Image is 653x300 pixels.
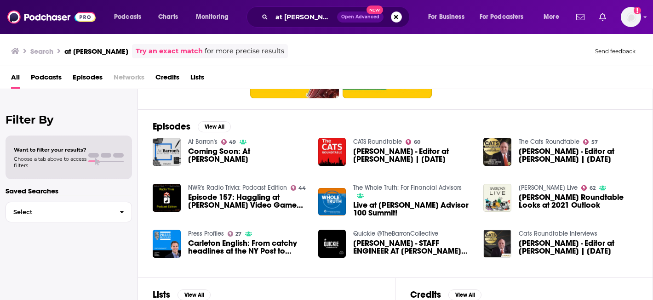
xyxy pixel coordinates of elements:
[30,47,53,56] h3: Search
[367,6,383,14] span: New
[189,10,241,24] button: open menu
[152,10,183,24] a: Charts
[544,11,559,23] span: More
[581,185,596,191] a: 62
[14,156,86,169] span: Choose a tab above to access filters.
[596,9,610,25] a: Show notifications dropdown
[188,193,307,209] a: Episode 157: Haggling at Barron's Video Game Emporium
[353,147,472,163] span: [PERSON_NAME] - Editor at [PERSON_NAME] | [DATE]
[196,11,229,23] span: Monitoring
[188,239,307,255] a: Carleton English: From catchy headlines at the NY Post to getting the last word at Barron's.
[519,184,578,192] a: Barron's Live
[414,140,420,144] span: 60
[6,113,132,126] h2: Filter By
[353,239,472,255] span: [PERSON_NAME] - STAFF ENGINEER AT [PERSON_NAME][GEOGRAPHIC_DATA]
[190,70,204,89] a: Lists
[318,138,346,166] img: Andrew Bary - Editor at Barron's | 12-09-23
[221,139,236,145] a: 49
[73,70,103,89] a: Episodes
[11,70,20,89] a: All
[64,47,128,56] h3: at [PERSON_NAME]
[188,184,287,192] a: NWR's Radio Trivia: Podcast Edition
[114,70,144,89] span: Networks
[406,139,420,145] a: 60
[291,185,306,191] a: 44
[519,193,638,209] a: Barron's Roundtable Looks at 2021 Outlook
[519,138,579,146] a: The Cats Roundtable
[318,230,346,258] img: CHRIS JORDAN - STAFF ENGINEER AT BARRON STUDIOS
[353,184,462,192] a: The Whole Truth: For Financial Advisors
[198,121,231,132] button: View All
[158,11,178,23] span: Charts
[353,147,472,163] a: Andrew Bary - Editor at Barron's | 12-09-23
[621,7,641,27] span: Logged in as RyanHorey
[353,201,472,217] span: Live at [PERSON_NAME] Advisor 100 Summit!
[188,147,307,163] span: Coming Soon: At [PERSON_NAME]
[519,239,638,255] span: [PERSON_NAME] - Editor at [PERSON_NAME] | [DATE]
[6,202,132,222] button: Select
[591,140,598,144] span: 57
[480,11,524,23] span: For Podcasters
[6,209,112,215] span: Select
[188,193,307,209] span: Episode 157: Haggling at [PERSON_NAME] Video Game Emporium
[634,7,641,14] svg: Add a profile image
[592,47,638,55] button: Send feedback
[188,230,224,238] a: Press Profiles
[188,147,307,163] a: Coming Soon: At Barron’s
[621,7,641,27] button: Show profile menu
[428,11,464,23] span: For Business
[153,121,190,132] h2: Episodes
[519,239,638,255] a: Andrew Bary - Editor at Barron's | 12-09-23
[483,138,511,166] img: Andrew Bary - Editor at Barron's | 12-09-23
[298,186,306,190] span: 44
[519,147,638,163] a: Andrew Bary - Editor at Barron's | 12-09-23
[272,10,337,24] input: Search podcasts, credits, & more...
[153,184,181,212] img: Episode 157: Haggling at Barron's Video Game Emporium
[153,121,231,132] a: EpisodesView All
[573,9,588,25] a: Show notifications dropdown
[519,193,638,209] span: [PERSON_NAME] Roundtable Looks at 2021 Outlook
[31,70,62,89] span: Podcasts
[153,138,181,166] img: Coming Soon: At Barron’s
[483,184,511,212] img: Barron's Roundtable Looks at 2021 Outlook
[353,239,472,255] a: CHRIS JORDAN - STAFF ENGINEER AT BARRON STUDIOS
[583,139,598,145] a: 57
[590,186,596,190] span: 62
[519,147,638,163] span: [PERSON_NAME] - Editor at [PERSON_NAME] | [DATE]
[7,8,96,26] img: Podchaser - Follow, Share and Rate Podcasts
[205,46,284,57] span: for more precise results
[108,10,153,24] button: open menu
[136,46,203,57] a: Try an exact match
[341,15,379,19] span: Open Advanced
[14,147,86,153] span: Want to filter your results?
[229,140,236,144] span: 49
[537,10,571,24] button: open menu
[188,239,307,255] span: Carleton English: From catchy headlines at the NY Post to getting the last word at [PERSON_NAME].
[155,70,179,89] a: Credits
[621,7,641,27] img: User Profile
[153,230,181,258] img: Carleton English: From catchy headlines at the NY Post to getting the last word at Barron's.
[353,138,402,146] a: CATS Roundtable
[353,230,438,238] a: Quickie @TheBarronCollective
[474,10,537,24] button: open menu
[318,188,346,216] img: Live at Barron’s Advisor 100 Summit!
[188,138,218,146] a: At Barron's
[228,231,242,237] a: 27
[353,201,472,217] a: Live at Barron’s Advisor 100 Summit!
[422,10,476,24] button: open menu
[483,230,511,258] img: Andrew Bary - Editor at Barron's | 12-09-23
[337,11,384,23] button: Open AdvancedNew
[235,232,241,236] span: 27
